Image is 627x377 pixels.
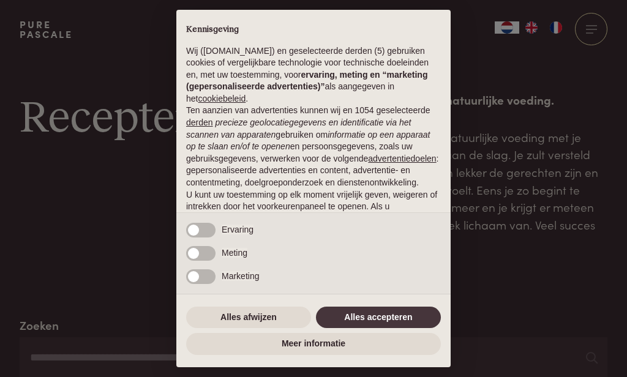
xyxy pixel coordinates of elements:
span: Marketing [222,271,259,281]
h2: Kennisgeving [186,24,441,35]
em: precieze geolocatiegegevens en identificatie via het scannen van apparaten [186,118,411,140]
a: cookiebeleid [198,94,246,103]
span: Ervaring [222,225,253,234]
button: advertentiedoelen [368,153,436,165]
strong: ervaring, meting en “marketing (gepersonaliseerde advertenties)” [186,70,427,92]
p: U kunt uw toestemming op elk moment vrijelijk geven, weigeren of intrekken door het voorkeurenpan... [186,189,441,249]
button: Alles accepteren [316,307,441,329]
p: Ten aanzien van advertenties kunnen wij en 1054 geselecteerde gebruiken om en persoonsgegevens, z... [186,105,441,188]
p: Wij ([DOMAIN_NAME]) en geselecteerde derden (5) gebruiken cookies of vergelijkbare technologie vo... [186,45,441,105]
button: derden [186,117,213,129]
button: Meer informatie [186,333,441,355]
button: Alles afwijzen [186,307,311,329]
em: informatie op een apparaat op te slaan en/of te openen [186,130,430,152]
span: Meting [222,248,247,258]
